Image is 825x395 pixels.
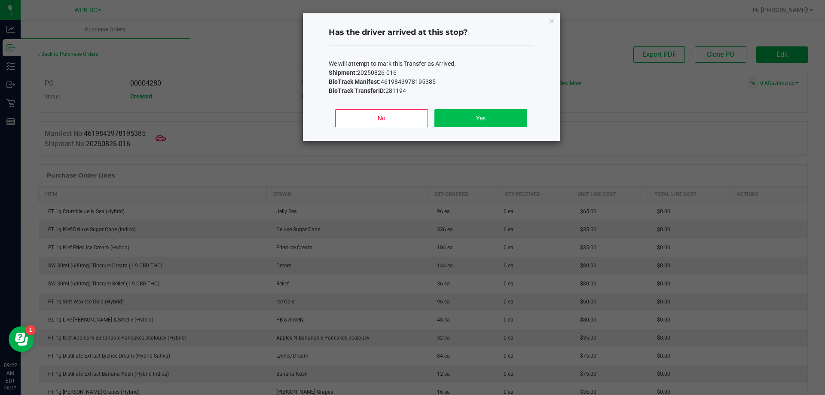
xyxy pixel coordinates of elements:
[25,325,36,335] iframe: Resource center unread badge
[434,109,527,127] button: Yes
[329,86,534,95] p: 281194
[329,59,534,68] p: We will attempt to mark this Transfer as Arrived.
[329,68,534,77] p: 20250826-016
[549,15,555,26] button: Close
[335,109,428,127] button: No
[329,77,534,86] p: 4619843978195385
[329,87,385,94] b: BioTrack TransferID:
[329,78,381,85] b: BioTrack Manifest:
[9,326,34,352] iframe: Resource center
[329,69,357,76] b: Shipment:
[329,27,534,38] h4: Has the driver arrived at this stop?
